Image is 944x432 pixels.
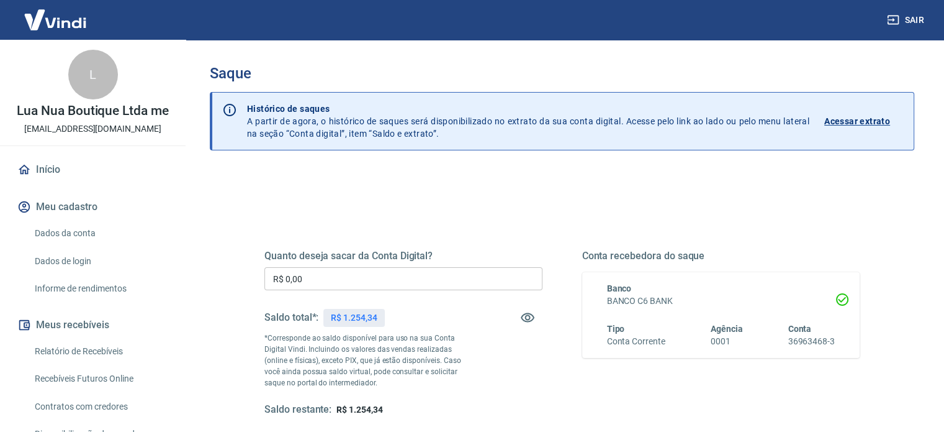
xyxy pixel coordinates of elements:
p: Lua Nua Boutique Ltda me [17,104,169,117]
span: Agência [711,324,743,334]
div: L [68,50,118,99]
a: Dados da conta [30,221,171,246]
a: Contratos com credores [30,394,171,420]
h6: BANCO C6 BANK [607,295,835,308]
h3: Saque [210,65,914,82]
h6: Conta Corrente [607,335,665,348]
h5: Quanto deseja sacar da Conta Digital? [264,250,542,262]
a: Recebíveis Futuros Online [30,366,171,392]
button: Sair [884,9,929,32]
button: Meu cadastro [15,193,171,221]
span: Conta [788,324,811,334]
span: Tipo [607,324,625,334]
h5: Saldo restante: [264,403,331,416]
a: Início [15,156,171,183]
a: Acessar extrato [824,103,904,140]
span: R$ 1.254,34 [336,405,382,415]
span: Banco [607,283,632,293]
a: Dados de login [30,249,171,274]
p: R$ 1.254,34 [331,311,377,324]
a: Relatório de Recebíveis [30,339,171,364]
p: Acessar extrato [824,115,890,127]
a: Informe de rendimentos [30,276,171,301]
h5: Saldo total*: [264,311,318,324]
p: [EMAIL_ADDRESS][DOMAIN_NAME] [24,122,161,136]
h6: 0001 [711,335,743,348]
p: A partir de agora, o histórico de saques será disponibilizado no extrato da sua conta digital. Ac... [247,103,809,140]
h6: 36963468-3 [788,335,835,348]
p: *Corresponde ao saldo disponível para uso na sua Conta Digital Vindi. Incluindo os valores das ve... [264,333,473,388]
p: Histórico de saques [247,103,809,115]
h5: Conta recebedora do saque [582,250,860,262]
img: Vindi [15,1,96,39]
button: Meus recebíveis [15,311,171,339]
